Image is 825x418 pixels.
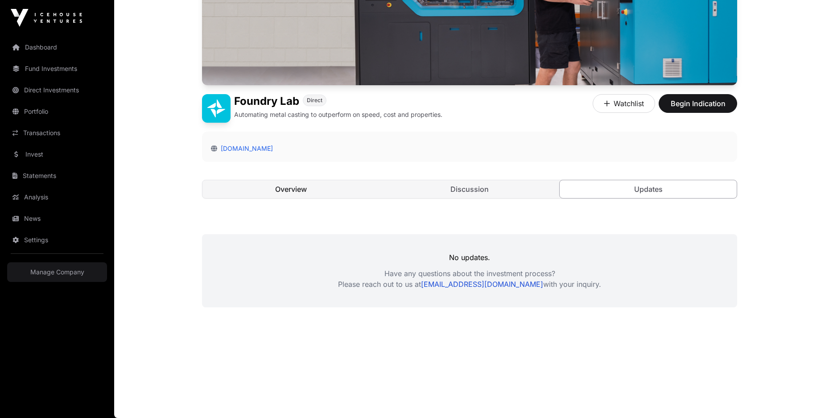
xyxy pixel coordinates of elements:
[202,234,737,307] div: No updates.
[659,94,737,113] button: Begin Indication
[202,180,737,198] nav: Tabs
[421,280,543,289] a: [EMAIL_ADDRESS][DOMAIN_NAME]
[381,180,558,198] a: Discussion
[7,145,107,164] a: Invest
[7,187,107,207] a: Analysis
[559,180,737,199] a: Updates
[7,37,107,57] a: Dashboard
[7,59,107,79] a: Fund Investments
[7,230,107,250] a: Settings
[670,98,726,109] span: Begin Indication
[11,9,82,27] img: Icehouse Ventures Logo
[7,123,107,143] a: Transactions
[7,80,107,100] a: Direct Investments
[202,94,231,123] img: Foundry Lab
[7,262,107,282] a: Manage Company
[659,103,737,112] a: Begin Indication
[780,375,825,418] iframe: Chat Widget
[234,110,442,119] p: Automating metal casting to outperform on speed, cost and properties.
[234,94,299,108] h1: Foundry Lab
[7,166,107,186] a: Statements
[202,268,737,290] p: Have any questions about the investment process? Please reach out to us at with your inquiry.
[7,209,107,228] a: News
[7,102,107,121] a: Portfolio
[593,94,655,113] button: Watchlist
[217,145,273,152] a: [DOMAIN_NAME]
[307,97,322,104] span: Direct
[202,180,379,198] a: Overview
